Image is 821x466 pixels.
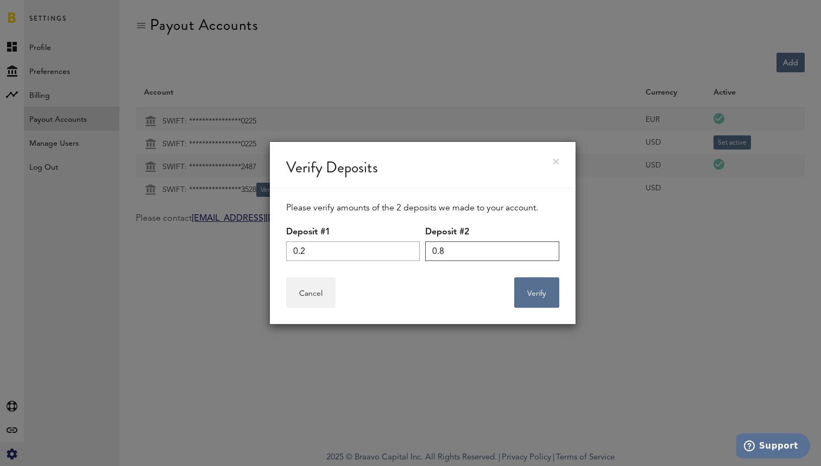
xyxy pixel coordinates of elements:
[286,202,559,215] div: Please verify amounts of the 2 deposits we made to your account.
[514,277,559,308] button: Verify
[286,226,330,239] label: Deposit #1
[425,226,469,239] label: Deposit #2
[286,158,378,177] div: Verify Deposits
[736,433,810,461] iframe: Opens a widget where you can find more information
[286,277,336,308] button: Cancel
